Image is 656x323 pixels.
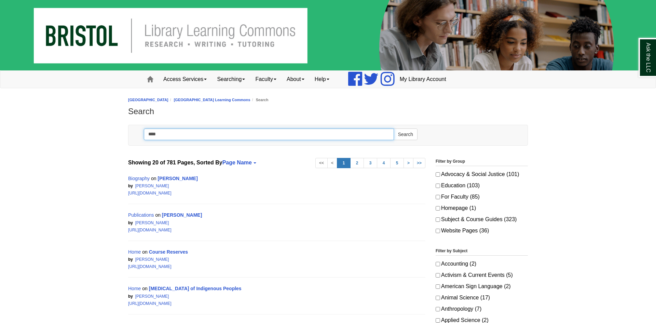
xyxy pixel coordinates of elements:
[436,247,528,256] legend: Filter by Subject
[436,293,528,302] label: Animal Science (17)
[151,176,156,181] span: on
[128,257,133,262] span: by
[377,158,391,168] a: 4
[436,229,440,233] input: Website Pages (36)
[390,158,404,168] a: 5
[404,158,413,168] a: >
[158,71,212,88] a: Access Services
[250,97,269,103] li: Search
[128,184,133,188] span: by
[128,301,172,306] a: [URL][DOMAIN_NAME]
[212,71,250,88] a: Searching
[135,294,169,299] a: [PERSON_NAME]
[413,158,425,168] a: >>
[436,282,528,291] label: American Sign Language (2)
[436,259,528,269] label: Accounting (2)
[436,296,440,300] input: Animal Science (17)
[128,158,425,167] strong: Showing 20 of 781 Pages, Sorted By
[315,158,425,168] ul: Search Pagination
[155,212,161,218] span: on
[128,294,133,299] span: by
[174,98,250,102] a: [GEOGRAPHIC_DATA] Learning Commons
[135,184,169,188] a: [PERSON_NAME]
[436,226,528,235] label: Website Pages (36)
[350,158,364,168] a: 2
[436,181,528,190] label: Education (103)
[222,160,255,165] a: Page Name
[142,249,148,255] span: on
[436,270,528,280] label: Activism & Current Events (5)
[310,71,334,88] a: Help
[282,71,310,88] a: About
[436,262,440,266] input: Accounting (2)
[250,71,282,88] a: Faculty
[436,170,528,179] label: Advocacy & Social Justice (101)
[436,158,528,166] legend: Filter by Group
[128,107,528,116] h1: Search
[395,71,451,88] a: My Library Account
[436,273,440,278] input: Activism & Current Events (5)
[128,228,172,232] a: [URL][DOMAIN_NAME]
[394,129,418,140] button: Search
[436,172,440,177] input: Advocacy & Social Justice (101)
[128,220,133,225] span: by
[135,220,169,225] a: [PERSON_NAME]
[436,206,440,211] input: Homepage (1)
[149,249,188,255] a: Course Reserves
[364,158,377,168] a: 3
[436,318,440,323] input: Applied Science (2)
[128,176,150,181] a: Biography
[135,257,169,262] a: [PERSON_NAME]
[128,97,528,103] nav: breadcrumb
[128,212,154,218] a: Publications
[128,249,141,255] a: Home
[128,264,172,269] a: [URL][DOMAIN_NAME]
[436,304,528,314] label: Anthropology (7)
[128,286,141,291] a: Home
[128,191,172,196] a: [URL][DOMAIN_NAME]
[436,217,440,222] input: Subject & Course Guides (323)
[149,286,242,291] a: [MEDICAL_DATA] of Indigenous Peoples
[315,158,328,168] a: <<
[436,284,440,289] input: American Sign Language (2)
[162,212,202,218] a: [PERSON_NAME]
[436,195,440,199] input: For Faculty (85)
[436,203,528,213] label: Homepage (1)
[436,192,528,202] label: For Faculty (85)
[337,158,351,168] a: 1
[436,307,440,311] input: Anthropology (7)
[158,176,197,181] a: [PERSON_NAME]
[436,184,440,188] input: Education (103)
[436,215,528,224] label: Subject & Course Guides (323)
[327,158,337,168] a: <
[128,98,168,102] a: [GEOGRAPHIC_DATA]
[142,286,148,291] span: on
